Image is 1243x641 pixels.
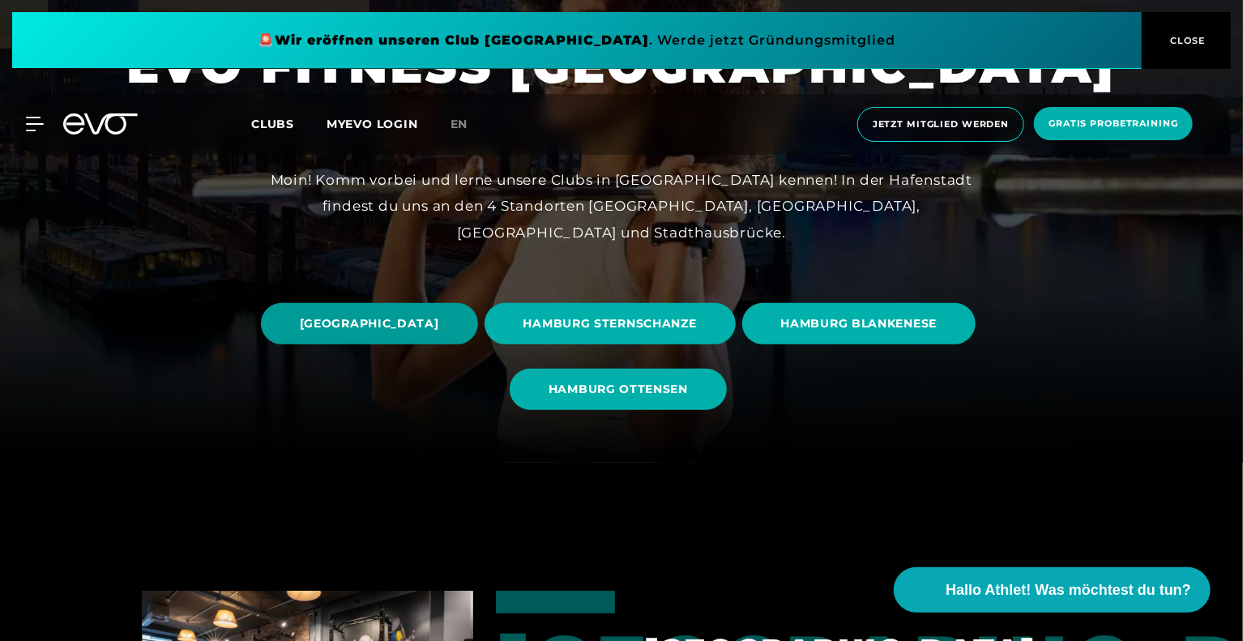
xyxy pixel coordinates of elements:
[485,291,742,357] a: HAMBURG STERNSCHANZE
[742,291,983,357] a: HAMBURG BLANKENESE
[781,315,938,332] span: HAMBURG BLANKENESE
[1167,33,1207,48] span: CLOSE
[873,118,1009,131] span: Jetzt Mitglied werden
[451,117,468,131] span: en
[852,107,1029,142] a: Jetzt Mitglied werden
[327,117,418,131] a: MYEVO LOGIN
[1029,107,1198,142] a: Gratis Probetraining
[257,167,986,246] div: Moin! Komm vorbei und lerne unsere Clubs in [GEOGRAPHIC_DATA] kennen! In der Hafenstadt findest d...
[251,116,327,131] a: Clubs
[261,291,485,357] a: [GEOGRAPHIC_DATA]
[451,115,488,134] a: en
[1049,117,1178,130] span: Gratis Probetraining
[510,357,733,422] a: HAMBURG OTTENSEN
[300,315,439,332] span: [GEOGRAPHIC_DATA]
[946,579,1191,601] span: Hallo Athlet! Was möchtest du tun?
[1142,12,1231,69] button: CLOSE
[523,315,697,332] span: HAMBURG STERNSCHANZE
[894,567,1211,613] button: Hallo Athlet! Was möchtest du tun?
[251,117,294,131] span: Clubs
[549,381,688,398] span: HAMBURG OTTENSEN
